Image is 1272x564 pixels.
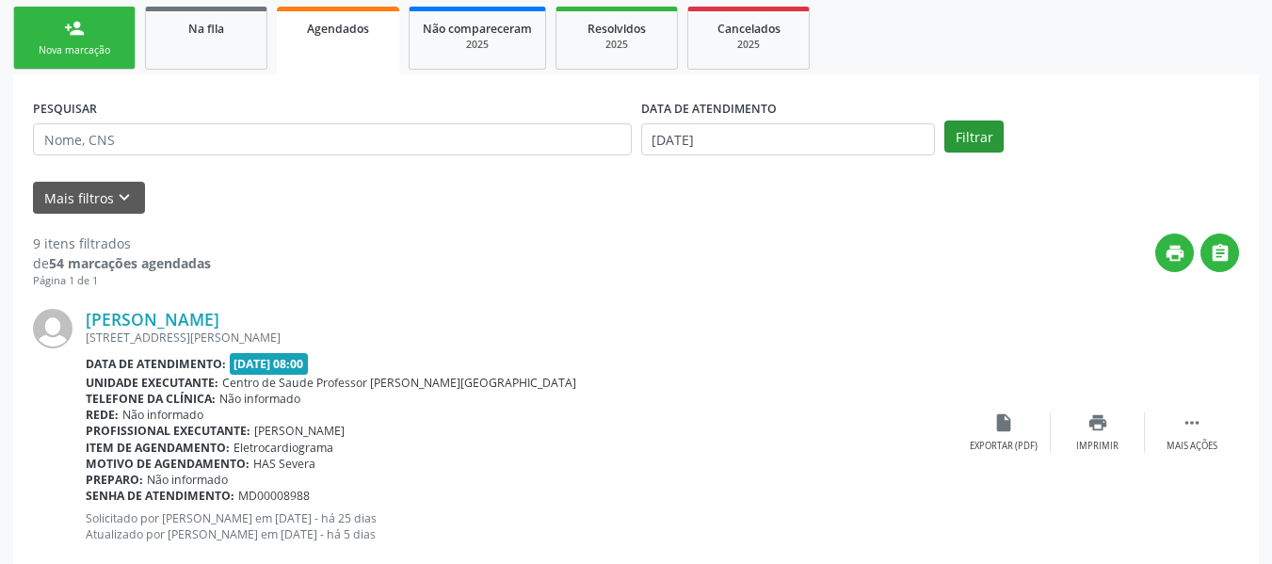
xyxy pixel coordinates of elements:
[307,21,369,37] span: Agendados
[147,472,228,488] span: Não informado
[641,123,936,155] input: Selecione um intervalo
[701,38,796,52] div: 2025
[33,273,211,289] div: Página 1 de 1
[570,38,664,52] div: 2025
[49,254,211,272] strong: 54 marcações agendadas
[1210,243,1231,264] i: 
[86,472,143,488] b: Preparo:
[423,21,532,37] span: Não compareceram
[717,21,781,37] span: Cancelados
[588,21,646,37] span: Resolvidos
[86,356,226,372] b: Data de atendimento:
[86,391,216,407] b: Telefone da clínica:
[944,121,1004,153] button: Filtrar
[86,488,234,504] b: Senha de atendimento:
[238,488,310,504] span: MD00008988
[1087,412,1108,433] i: print
[86,330,957,346] div: [STREET_ADDRESS][PERSON_NAME]
[423,38,532,52] div: 2025
[641,94,777,123] label: DATA DE ATENDIMENTO
[33,182,145,215] button: Mais filtroskeyboard_arrow_down
[86,423,250,439] b: Profissional executante:
[86,407,119,423] b: Rede:
[64,18,85,39] div: person_add
[253,456,315,472] span: HAS Severa
[233,440,333,456] span: Eletrocardiograma
[970,440,1038,453] div: Exportar (PDF)
[33,253,211,273] div: de
[219,391,300,407] span: Não informado
[86,510,957,542] p: Solicitado por [PERSON_NAME] em [DATE] - há 25 dias Atualizado por [PERSON_NAME] em [DATE] - há 5...
[222,375,576,391] span: Centro de Saude Professor [PERSON_NAME][GEOGRAPHIC_DATA]
[188,21,224,37] span: Na fila
[993,412,1014,433] i: insert_drive_file
[254,423,345,439] span: [PERSON_NAME]
[230,353,309,375] span: [DATE] 08:00
[27,43,121,57] div: Nova marcação
[33,94,97,123] label: PESQUISAR
[1076,440,1119,453] div: Imprimir
[33,123,632,155] input: Nome, CNS
[1165,243,1185,264] i: print
[86,456,250,472] b: Motivo de agendamento:
[114,187,135,208] i: keyboard_arrow_down
[33,309,72,348] img: img
[1155,234,1194,272] button: print
[86,375,218,391] b: Unidade executante:
[1200,234,1239,272] button: 
[86,440,230,456] b: Item de agendamento:
[86,309,219,330] a: [PERSON_NAME]
[1167,440,1217,453] div: Mais ações
[33,234,211,253] div: 9 itens filtrados
[122,407,203,423] span: Não informado
[1182,412,1202,433] i: 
